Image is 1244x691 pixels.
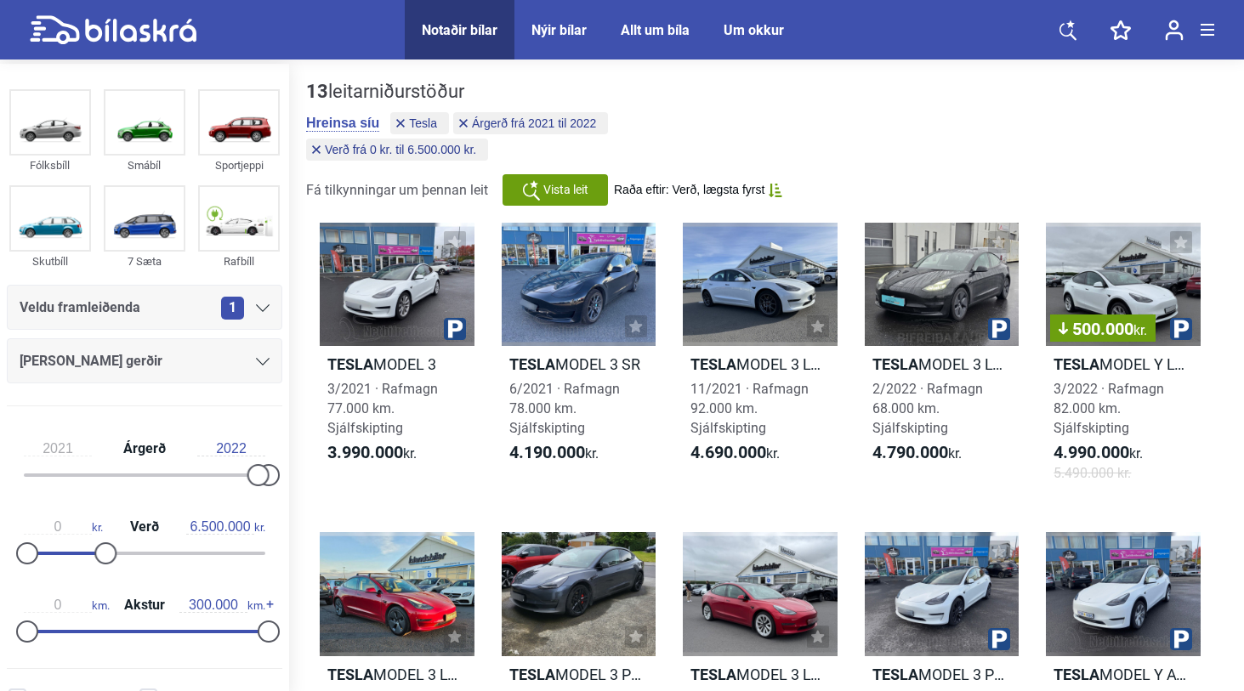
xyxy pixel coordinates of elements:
[1054,381,1164,436] span: 3/2022 · Rafmagn 82.000 km. Sjálfskipting
[104,252,185,271] div: 7 Sæta
[453,112,608,134] button: Árgerð frá 2021 til 2022
[872,355,918,373] b: Tesla
[444,318,466,340] img: parking.png
[327,442,403,462] b: 3.990.000
[327,443,417,463] span: kr.
[509,442,585,462] b: 4.190.000
[24,519,103,535] span: kr.
[988,318,1010,340] img: parking.png
[543,181,588,199] span: Vista leit
[119,442,170,456] span: Árgerð
[306,115,379,132] button: Hreinsa síu
[1165,20,1184,41] img: user-login.svg
[327,381,438,436] span: 3/2021 · Rafmagn 77.000 km. Sjálfskipting
[306,139,488,161] button: Verð frá 0 kr. til 6.500.000 kr.
[690,666,736,683] b: Tesla
[509,666,555,683] b: Tesla
[1170,628,1192,650] img: parking.png
[126,520,163,534] span: Verð
[1059,320,1147,337] span: 500.000
[872,442,948,462] b: 4.790.000
[502,665,656,684] h2: MODEL 3 PERFORMANCE
[502,354,656,374] h2: MODEL 3 SR
[9,252,91,271] div: Skutbíll
[1054,442,1129,462] b: 4.990.000
[872,381,983,436] span: 2/2022 · Rafmagn 68.000 km. Sjálfskipting
[1054,443,1143,463] span: kr.
[327,666,373,683] b: Tesla
[422,22,497,38] a: Notaðir bílar
[1054,666,1099,683] b: Tesla
[390,112,449,134] button: Tesla
[690,381,809,436] span: 11/2021 · Rafmagn 92.000 km. Sjálfskipting
[221,297,244,320] span: 1
[1054,355,1099,373] b: Tesla
[120,598,169,612] span: Akstur
[320,354,474,374] h2: MODEL 3
[306,81,756,103] div: leitarniðurstöður
[1170,318,1192,340] img: parking.png
[20,349,162,373] span: [PERSON_NAME] gerðir
[306,81,328,102] b: 13
[186,519,265,535] span: kr.
[690,442,766,462] b: 4.690.000
[872,443,962,463] span: kr.
[683,354,838,374] h2: MODEL 3 LONG RANGE
[865,354,1020,374] h2: MODEL 3 LONG RANGE AWD
[1054,463,1131,483] span: 5.490.000 kr.
[9,156,91,175] div: Fólksbíll
[198,252,280,271] div: Rafbíll
[409,117,437,129] span: Tesla
[724,22,784,38] a: Um okkur
[1046,354,1201,374] h2: MODEL Y LONG RANGE
[865,665,1020,684] h2: MODEL 3 PERFORMANCE
[509,443,599,463] span: kr.
[621,22,690,38] a: Allt um bíla
[104,156,185,175] div: Smábíl
[690,355,736,373] b: Tesla
[306,182,488,198] span: Fá tilkynningar um þennan leit
[179,598,265,613] span: km.
[20,296,140,320] span: Veldu framleiðenda
[683,223,838,498] a: TeslaMODEL 3 LONG RANGE11/2021 · Rafmagn92.000 km. Sjálfskipting4.690.000kr.
[988,628,1010,650] img: parking.png
[614,183,764,197] span: Raða eftir: Verð, lægsta fyrst
[1046,223,1201,498] a: 500.000kr.TeslaMODEL Y LONG RANGE3/2022 · Rafmagn82.000 km. Sjálfskipting4.990.000kr.5.490.000 kr.
[24,598,110,613] span: km.
[614,183,782,197] button: Raða eftir: Verð, lægsta fyrst
[502,223,656,498] a: TeslaMODEL 3 SR6/2021 · Rafmagn78.000 km. Sjálfskipting4.190.000kr.
[327,355,373,373] b: Tesla
[198,156,280,175] div: Sportjeppi
[531,22,587,38] a: Nýir bílar
[320,223,474,498] a: TeslaMODEL 33/2021 · Rafmagn77.000 km. Sjálfskipting3.990.000kr.
[320,665,474,684] h2: MODEL 3 LONG RANGE
[1046,665,1201,684] h2: MODEL Y AWD LR
[865,223,1020,498] a: TeslaMODEL 3 LONG RANGE AWD2/2022 · Rafmagn68.000 km. Sjálfskipting4.790.000kr.
[472,117,596,129] span: Árgerð frá 2021 til 2022
[690,443,780,463] span: kr.
[872,666,918,683] b: Tesla
[325,144,476,156] span: Verð frá 0 kr. til 6.500.000 kr.
[509,355,555,373] b: Tesla
[509,381,620,436] span: 6/2021 · Rafmagn 78.000 km. Sjálfskipting
[683,665,838,684] h2: MODEL 3 LONG RANGE
[1133,322,1147,338] span: kr.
